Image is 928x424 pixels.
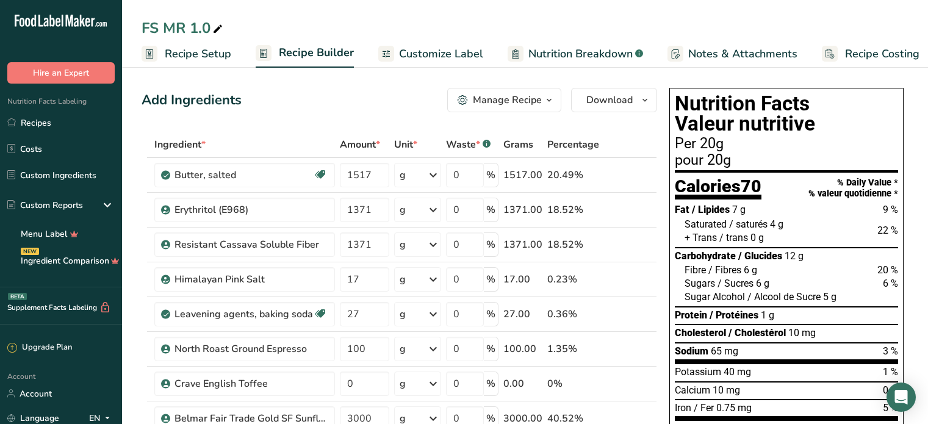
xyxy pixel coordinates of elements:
div: Manage Recipe [473,93,542,107]
div: Add Ingredients [142,90,242,110]
span: Sodium [675,345,708,357]
div: 18.52% [547,203,599,217]
span: Calcium [675,384,710,396]
span: Recipe Setup [165,46,231,62]
span: 10 mg [713,384,740,396]
div: FS MR 1.0 [142,17,225,39]
div: BETA [8,293,27,300]
span: 20 % [877,264,898,276]
span: / Fer [694,402,714,414]
span: Carbohydrate [675,250,736,262]
span: Iron [675,402,691,414]
span: 9 % [883,204,898,215]
div: 1517.00 [503,168,542,182]
div: pour 20g [675,153,898,168]
span: Notes & Attachments [688,46,797,62]
span: Download [586,93,633,107]
div: NEW [21,248,39,255]
span: 0.75 mg [716,402,752,414]
div: 18.52% [547,237,599,252]
div: Crave English Toffee [174,376,327,391]
div: g [400,203,406,217]
span: Customize Label [399,46,483,62]
div: Himalayan Pink Salt [174,272,327,287]
div: Open Intercom Messenger [887,383,916,412]
div: Resistant Cassava Soluble Fiber [174,237,327,252]
span: Protein [675,309,707,321]
div: Per 20g [675,137,898,151]
span: Unit [394,137,417,152]
div: 0.36% [547,307,599,322]
span: Amount [340,137,380,152]
span: Fibre [685,264,706,276]
span: / Fibres [708,264,741,276]
div: 17.00 [503,272,542,287]
span: 5 % [883,402,898,414]
a: Nutrition Breakdown [508,40,643,68]
span: 3 % [883,345,898,357]
span: Ingredient [154,137,206,152]
span: Sugars [685,278,715,289]
div: 1371.00 [503,203,542,217]
div: Leavening agents, baking soda [174,307,313,322]
span: / saturés [729,218,768,230]
div: 27.00 [503,307,542,322]
span: / trans [719,232,748,243]
div: Waste [446,137,491,152]
div: Calories [675,178,761,200]
button: Download [571,88,657,112]
span: 65 mg [711,345,738,357]
button: Hire an Expert [7,62,115,84]
span: 1 g [761,309,774,321]
a: Recipe Builder [256,39,354,68]
h1: Nutrition Facts Valeur nutritive [675,93,898,134]
span: / Glucides [738,250,782,262]
span: + Trans [685,232,717,243]
span: 6 % [883,278,898,289]
div: 20.49% [547,168,599,182]
div: 0% [547,376,599,391]
div: g [400,376,406,391]
span: 5 g [823,291,836,303]
div: g [400,168,406,182]
span: 6 g [744,264,757,276]
span: Potassium [675,366,721,378]
span: 22 % [877,225,898,236]
span: 12 g [785,250,804,262]
div: g [400,237,406,252]
span: Nutrition Breakdown [528,46,633,62]
span: Cholesterol [675,327,726,339]
span: / Alcool de Sucre [747,291,821,303]
div: % Daily Value * % valeur quotidienne * [808,178,898,199]
span: 4 g [770,218,783,230]
span: / Sucres [718,278,754,289]
span: / Protéines [710,309,758,321]
span: / Lipides [692,204,730,215]
span: Recipe Costing [845,46,919,62]
span: Saturated [685,218,727,230]
span: 6 g [756,278,769,289]
span: 0 g [750,232,764,243]
span: Percentage [547,137,599,152]
span: 7 g [732,204,746,215]
div: 1.35% [547,342,599,356]
div: g [400,272,406,287]
div: North Roast Ground Espresso [174,342,327,356]
a: Recipe Costing [822,40,919,68]
div: 0.00 [503,376,542,391]
div: Erythritol (E968) [174,203,327,217]
div: 1371.00 [503,237,542,252]
div: 100.00 [503,342,542,356]
span: 0 % [883,384,898,396]
span: 70 [741,176,761,196]
span: 10 mg [788,327,816,339]
button: Manage Recipe [447,88,561,112]
div: g [400,307,406,322]
span: Fat [675,204,689,215]
span: 40 mg [724,366,751,378]
div: Custom Reports [7,199,83,212]
span: Recipe Builder [279,45,354,61]
a: Recipe Setup [142,40,231,68]
span: Grams [503,137,533,152]
a: Notes & Attachments [667,40,797,68]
